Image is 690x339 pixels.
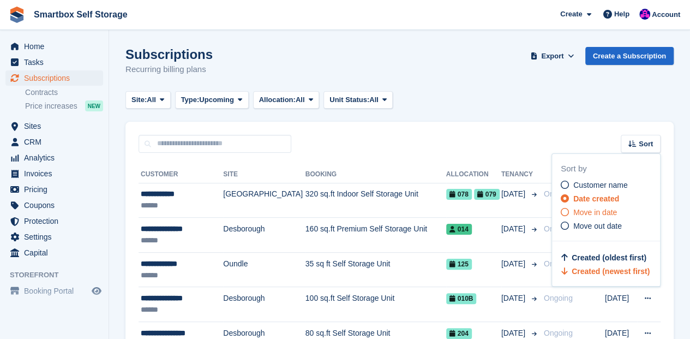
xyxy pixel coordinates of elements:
a: Smartbox Self Storage [29,5,132,23]
td: 100 sq.ft Self Storage Unit [305,287,446,322]
span: Ongoing [544,259,573,268]
a: menu [5,55,103,70]
img: Sam Austin [639,9,650,20]
span: Booking Portal [24,283,89,299]
a: Preview store [90,284,103,298]
td: [GEOGRAPHIC_DATA] [223,183,305,218]
span: Unit Status: [329,94,369,105]
span: Protection [24,213,89,229]
th: Site [223,166,305,183]
a: menu [5,198,103,213]
a: menu [5,245,103,260]
a: menu [5,182,103,197]
span: Ongoing [544,329,573,337]
a: Date created [561,193,660,205]
span: Settings [24,229,89,245]
td: Oundle [223,252,305,287]
span: Date created [573,194,619,203]
span: Ongoing [544,224,573,233]
td: Desborough [223,287,305,322]
a: menu [5,213,103,229]
span: Sites [24,118,89,134]
span: 204 [446,328,472,339]
a: menu [5,166,103,181]
a: Customer name [561,180,660,191]
span: Home [24,39,89,54]
span: [DATE] [501,223,527,235]
span: All [369,94,379,105]
span: Ongoing [544,294,573,302]
span: Create [560,9,582,20]
span: Help [614,9,629,20]
span: Tasks [24,55,89,70]
span: Ongoing [544,189,573,198]
a: menu [5,39,103,54]
span: [DATE] [501,188,527,200]
div: Sort by [561,163,660,175]
span: All [147,94,156,105]
span: Capital [24,245,89,260]
a: Created (newest first) [561,267,650,276]
span: All [296,94,305,105]
span: Created (oldest first) [572,253,646,262]
button: Unit Status: All [323,91,393,109]
a: menu [5,283,103,299]
th: Tenancy [501,166,539,183]
span: [DATE] [501,328,527,339]
th: Allocation [446,166,501,183]
a: Price increases NEW [25,100,103,112]
span: 014 [446,224,472,235]
td: Desborough [223,218,305,253]
td: 35 sq ft Self Storage Unit [305,252,446,287]
span: 010B [446,293,477,304]
a: menu [5,150,103,165]
span: Customer name [573,181,628,189]
span: Pricing [24,182,89,197]
span: Storefront [10,270,109,281]
span: Export [541,51,563,62]
h1: Subscriptions [125,47,213,62]
button: Export [529,47,577,65]
span: [DATE] [501,293,527,304]
a: menu [5,70,103,86]
th: Booking [305,166,446,183]
span: Invoices [24,166,89,181]
span: CRM [24,134,89,150]
p: Recurring billing plans [125,63,213,76]
th: Customer [139,166,223,183]
img: stora-icon-8386f47178a22dfd0bd8f6a31ec36ba5ce8667c1dd55bd0f319d3a0aa187defe.svg [9,7,25,23]
td: 160 sq.ft Premium Self Storage Unit [305,218,446,253]
a: Move out date [561,221,660,232]
div: NEW [85,100,103,111]
a: menu [5,118,103,134]
a: Contracts [25,87,103,98]
span: Subscriptions [24,70,89,86]
span: Sort [639,139,653,150]
span: 079 [474,189,500,200]
td: [DATE] [605,287,637,322]
span: 125 [446,259,472,270]
span: Type: [181,94,200,105]
span: Upcoming [199,94,234,105]
a: menu [5,134,103,150]
a: Move in date [561,207,660,218]
a: menu [5,229,103,245]
span: [DATE] [501,258,527,270]
span: Created (newest first) [572,267,650,276]
span: 078 [446,189,472,200]
span: Analytics [24,150,89,165]
span: Account [652,9,680,20]
span: Site: [131,94,147,105]
a: Create a Subscription [585,47,674,65]
button: Allocation: All [253,91,320,109]
span: Coupons [24,198,89,213]
span: Price increases [25,101,77,111]
span: Move in date [573,208,617,217]
button: Type: Upcoming [175,91,249,109]
td: 320 sq.ft Indoor Self Storage Unit [305,183,446,218]
button: Site: All [125,91,171,109]
a: Created (oldest first) [561,253,646,262]
span: Allocation: [259,94,296,105]
span: Move out date [573,222,622,230]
